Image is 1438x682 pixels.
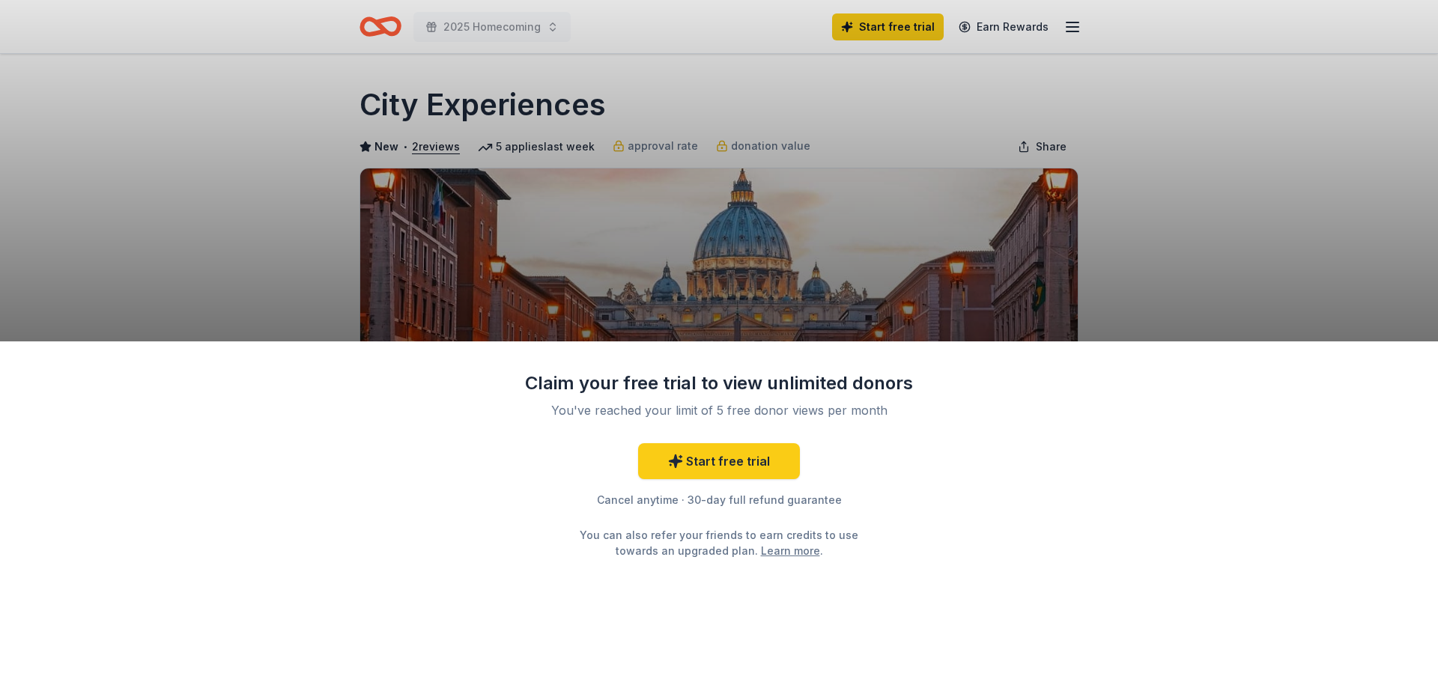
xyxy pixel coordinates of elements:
div: Claim your free trial to view unlimited donors [524,371,914,395]
div: You've reached your limit of 5 free donor views per month [542,401,896,419]
div: You can also refer your friends to earn credits to use towards an upgraded plan. . [566,527,872,558]
a: Learn more [761,543,820,558]
div: Cancel anytime · 30-day full refund guarantee [524,491,914,509]
a: Start free trial [638,443,800,479]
